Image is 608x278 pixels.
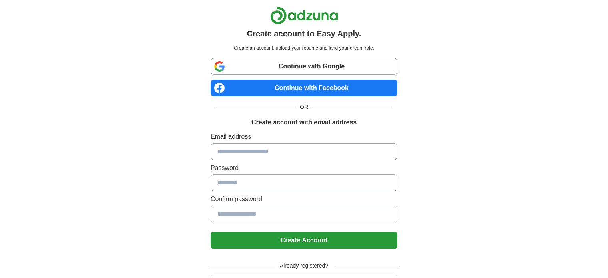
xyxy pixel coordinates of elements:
a: Continue with Facebook [211,80,397,96]
label: Confirm password [211,194,397,204]
h1: Create account with email address [251,118,357,127]
span: OR [295,103,313,111]
p: Create an account, upload your resume and land your dream role. [212,44,396,52]
label: Email address [211,132,397,142]
span: Already registered? [275,262,333,270]
label: Password [211,163,397,173]
button: Create Account [211,232,397,249]
h1: Create account to Easy Apply. [247,28,361,40]
a: Continue with Google [211,58,397,75]
img: Adzuna logo [270,6,338,24]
